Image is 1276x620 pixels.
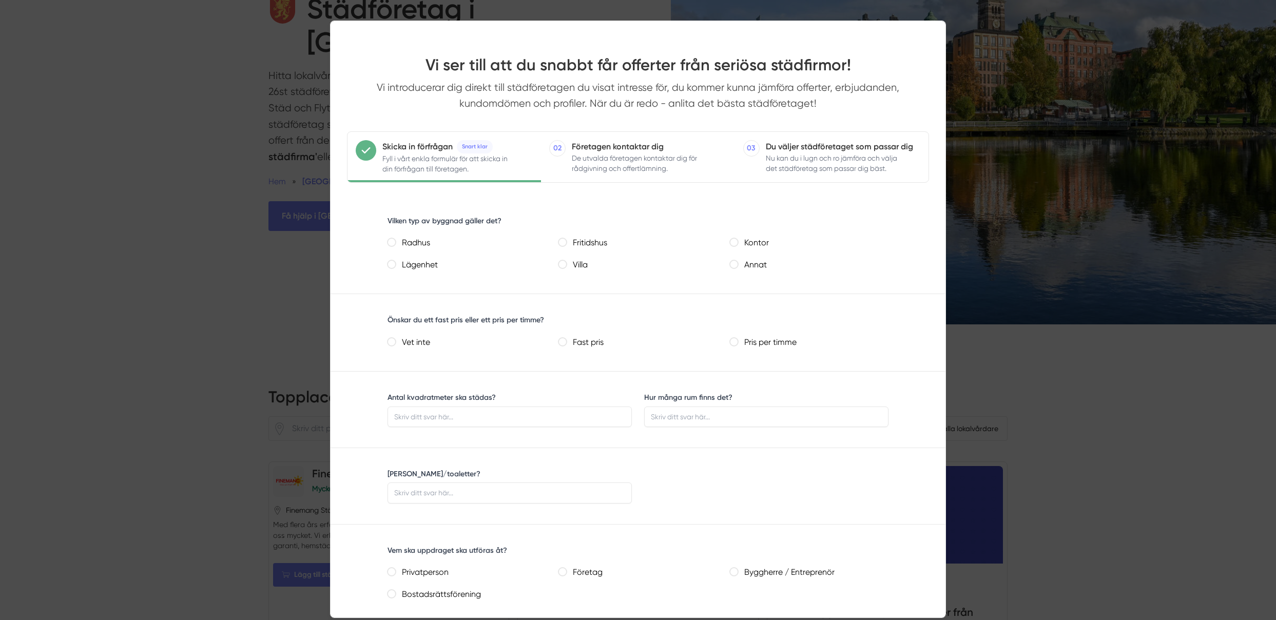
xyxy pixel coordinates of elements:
[388,482,632,503] input: Skriv ditt svar här...
[355,80,921,117] p: Vi introducerar dig direkt till städföretagen du visat intresse för, du kommer kunna jämföra offe...
[331,131,945,183] nav: Progress
[644,406,888,427] input: Skriv ditt svar här...
[388,217,501,225] label: Vilken typ av byggnad gäller det?
[644,393,732,401] label: Hur många rum finns det?
[388,546,507,554] label: Vem ska uppdraget ska utföras åt?
[355,54,921,80] h4: Vi ser till att du snabbt får offerter från seriösa städfirmor!
[388,316,544,324] label: Önskar du ett fast pris eller ett pris per timme?
[766,140,920,153] p: Du väljer städföretaget som passar dig
[567,565,717,580] label: Företag
[738,335,888,350] label: Pris per timme
[572,140,726,153] p: Företagen kontaktar dig
[396,565,546,580] label: Privatperson
[457,140,493,153] span: Snart klar
[766,153,905,173] span: Nu kan du i lugn och ro jämföra och välja det städföretag som passar dig bäst.
[567,258,717,273] label: Villa
[382,140,453,153] p: Skicka in förfrågan
[567,236,717,250] label: Fritidshus
[738,565,888,580] label: Byggherre / Entreprenör
[747,143,756,153] span: 03
[388,393,496,401] label: Antal kvadratmeter ska städas?
[572,153,711,173] span: De utvalda företagen kontaktar dig för rådgivning och offertlämning.
[567,335,717,350] label: Fast pris
[396,236,546,250] label: Radhus
[738,258,888,273] label: Annat
[396,335,546,350] label: Vet inte
[382,153,518,174] span: Fyll i vårt enkla formulär för att skicka in din förfrågan till företagen.
[553,143,562,153] span: 02
[396,587,546,602] label: Bostadsrättsförening
[388,406,632,427] input: Skriv ditt svar här...
[396,258,546,273] label: Lägenhet
[738,236,888,250] label: Kontor
[388,470,480,478] label: [PERSON_NAME]/toaletter?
